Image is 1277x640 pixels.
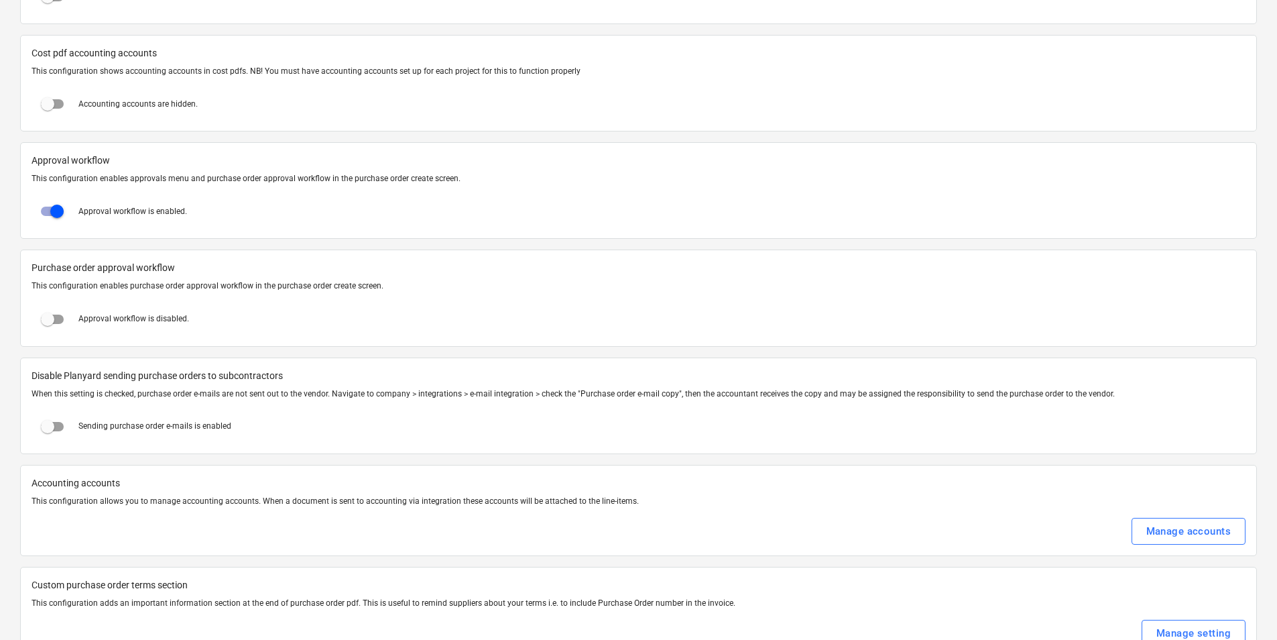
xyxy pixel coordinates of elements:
[78,313,189,325] p: Approval workflow is disabled.
[32,496,1245,507] p: This configuration allows you to manage accounting accounts. When a document is sent to accountin...
[32,578,1245,592] p: Custom purchase order terms section
[1146,523,1231,540] div: Manage accounts
[1132,518,1245,545] button: Manage accounts
[78,206,187,217] p: Approval workflow is enabled.
[32,280,1245,292] p: This configuration enables purchase order approval workflow in the purchase order create screen.
[32,598,1245,609] p: This configuration adds an important information section at the end of purchase order pdf. This i...
[32,388,1245,400] p: When this setting is checked, purchase order e-mails are not sent out to the vendor. Navigate to ...
[32,46,1245,60] span: Cost pdf accounting accounts
[32,476,1245,490] p: Accounting accounts
[32,173,1245,184] p: This configuration enables approvals menu and purchase order approval workflow in the purchase or...
[32,66,1245,77] p: This configuration shows accounting accounts in cost pdfs. NB! You must have accounting accounts ...
[1210,576,1277,640] iframe: Chat Widget
[32,369,1245,383] span: Disable Planyard sending purchase orders to subcontractors
[78,421,231,432] p: Sending purchase order e-mails is enabled
[32,154,1245,168] span: Approval workflow
[78,99,198,110] p: Accounting accounts are hidden.
[32,261,1245,275] span: Purchase order approval workflow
